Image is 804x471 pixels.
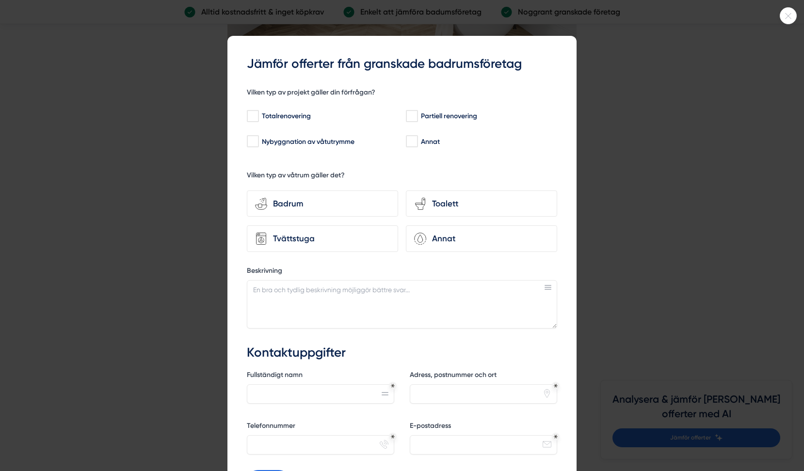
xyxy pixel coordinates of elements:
h3: Kontaktuppgifter [247,344,557,361]
label: Fullständigt namn [247,370,394,382]
label: Adress, postnummer och ort [410,370,557,382]
input: Annat [406,137,417,146]
label: Telefonnummer [247,421,394,433]
label: Beskrivning [247,266,557,278]
div: Obligatoriskt [554,435,558,439]
input: Partiell renovering [406,111,417,121]
div: Obligatoriskt [391,384,395,388]
h3: Jämför offerter från granskade badrumsföretag [247,55,557,73]
h5: Vilken typ av våtrum gäller det? [247,171,345,183]
input: Nybyggnation av våtutrymme [247,137,258,146]
input: Totalrenovering [247,111,258,121]
div: Obligatoriskt [391,435,395,439]
div: Obligatoriskt [554,384,558,388]
h5: Vilken typ av projekt gäller din förfrågan? [247,88,375,100]
label: E-postadress [410,421,557,433]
